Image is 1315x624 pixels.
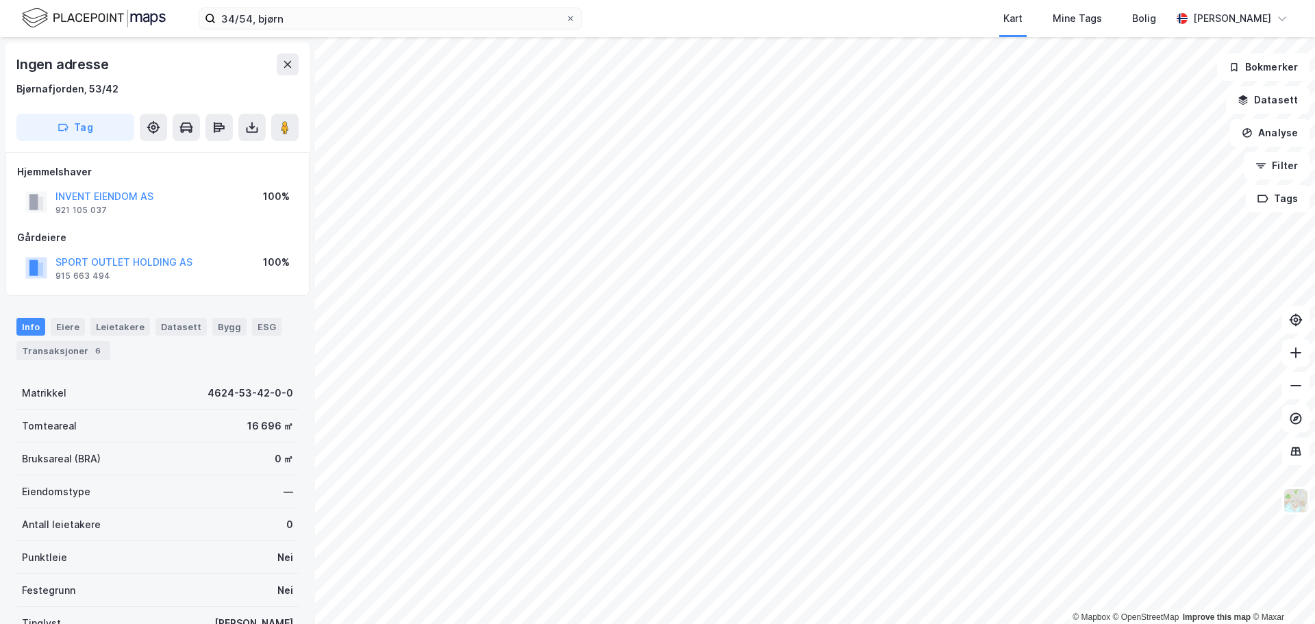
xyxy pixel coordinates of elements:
[286,516,293,533] div: 0
[252,318,281,336] div: ESG
[90,318,150,336] div: Leietakere
[1183,612,1251,622] a: Improve this map
[1246,185,1310,212] button: Tags
[16,341,110,360] div: Transaksjoner
[1053,10,1102,27] div: Mine Tags
[1247,558,1315,624] div: Kontrollprogram for chat
[284,484,293,500] div: —
[16,318,45,336] div: Info
[22,451,101,467] div: Bruksareal (BRA)
[1113,612,1179,622] a: OpenStreetMap
[91,344,105,358] div: 6
[275,451,293,467] div: 0 ㎡
[16,114,134,141] button: Tag
[155,318,207,336] div: Datasett
[51,318,85,336] div: Eiere
[247,418,293,434] div: 16 696 ㎡
[1217,53,1310,81] button: Bokmerker
[22,385,66,401] div: Matrikkel
[1132,10,1156,27] div: Bolig
[212,318,247,336] div: Bygg
[22,549,67,566] div: Punktleie
[1073,612,1110,622] a: Mapbox
[16,53,111,75] div: Ingen adresse
[22,6,166,30] img: logo.f888ab2527a4732fd821a326f86c7f29.svg
[22,582,75,599] div: Festegrunn
[1193,10,1271,27] div: [PERSON_NAME]
[1003,10,1023,27] div: Kart
[16,81,118,97] div: Bjørnafjorden, 53/42
[22,418,77,434] div: Tomteareal
[208,385,293,401] div: 4624-53-42-0-0
[22,516,101,533] div: Antall leietakere
[1226,86,1310,114] button: Datasett
[263,188,290,205] div: 100%
[55,271,110,282] div: 915 663 494
[277,582,293,599] div: Nei
[55,205,107,216] div: 921 105 037
[277,549,293,566] div: Nei
[1244,152,1310,179] button: Filter
[263,254,290,271] div: 100%
[1230,119,1310,147] button: Analyse
[216,8,565,29] input: Søk på adresse, matrikkel, gårdeiere, leietakere eller personer
[22,484,90,500] div: Eiendomstype
[1283,488,1309,514] img: Z
[1247,558,1315,624] iframe: Chat Widget
[17,229,298,246] div: Gårdeiere
[17,164,298,180] div: Hjemmelshaver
